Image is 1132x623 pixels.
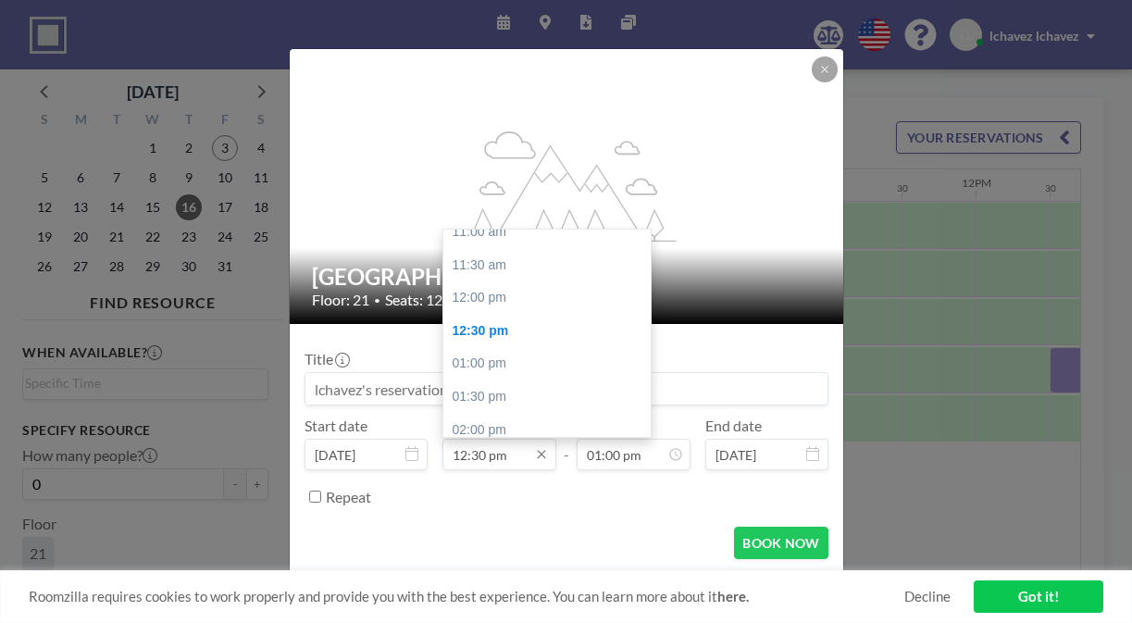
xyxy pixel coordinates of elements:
[717,588,749,604] a: here.
[443,414,651,447] div: 02:00 pm
[385,291,442,309] span: Seats: 12
[326,488,371,506] label: Repeat
[443,249,651,282] div: 11:30 am
[443,281,651,315] div: 12:00 pm
[305,373,827,405] input: lchavez's reservation
[305,350,348,368] label: Title
[904,588,951,605] a: Decline
[312,291,369,309] span: Floor: 21
[443,315,651,348] div: 12:30 pm
[705,417,762,435] label: End date
[457,130,676,241] g: flex-grow: 1.2;
[564,423,569,464] span: -
[974,580,1103,613] a: Got it!
[443,347,651,380] div: 01:00 pm
[443,216,651,249] div: 11:00 am
[374,293,380,307] span: •
[305,417,367,435] label: Start date
[312,263,823,291] h2: [GEOGRAPHIC_DATA]
[29,588,904,605] span: Roomzilla requires cookies to work properly and provide you with the best experience. You can lea...
[734,527,827,559] button: BOOK NOW
[443,380,651,414] div: 01:30 pm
